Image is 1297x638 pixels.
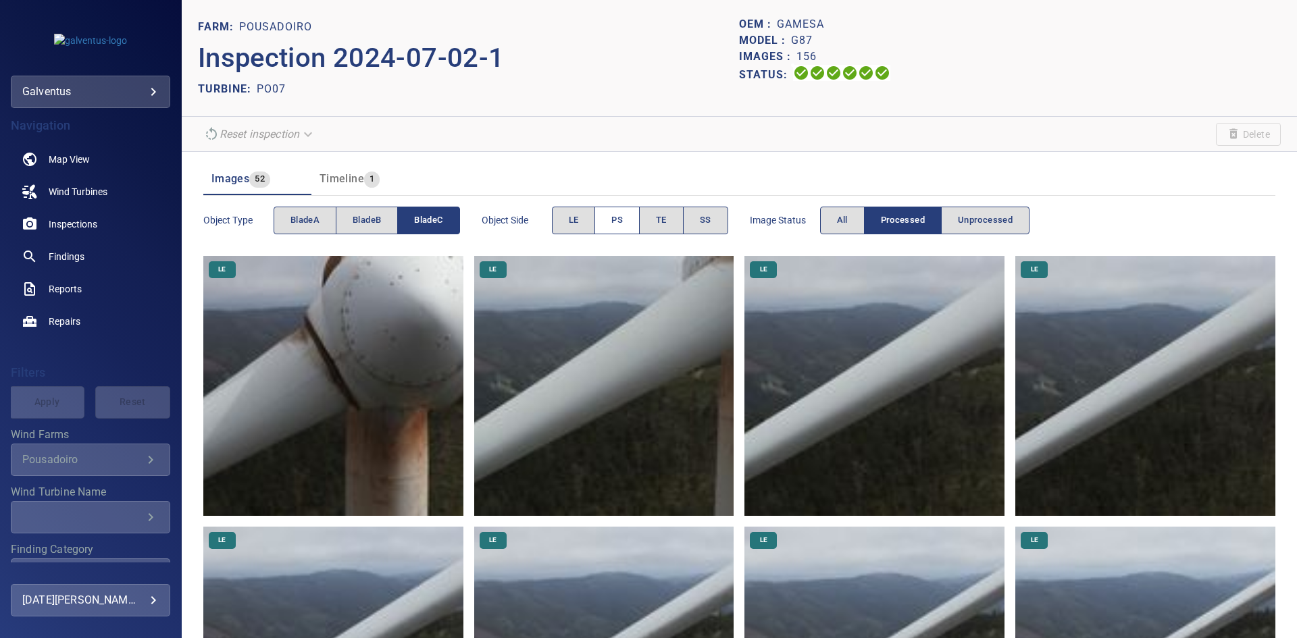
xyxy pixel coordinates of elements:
[11,487,170,498] label: Wind Turbine Name
[739,16,777,32] p: OEM :
[858,65,874,81] svg: Matching 100%
[220,128,299,140] em: Reset inspection
[700,213,711,228] span: SS
[552,207,596,234] button: LE
[49,250,84,263] span: Findings
[958,213,1013,228] span: Unprocessed
[11,240,170,273] a: findings noActive
[777,16,824,32] p: Gamesa
[820,207,865,234] button: All
[54,34,127,47] img: galventus-logo
[1023,265,1046,274] span: LE
[49,185,107,198] span: Wind Turbines
[482,213,552,227] span: Object Side
[941,207,1029,234] button: Unprocessed
[11,76,170,108] div: galventus
[750,213,820,227] span: Image Status
[198,122,321,146] div: Unable to reset the inspection due to your user permissions
[11,305,170,338] a: repairs noActive
[320,172,364,185] span: Timeline
[1023,535,1046,545] span: LE
[481,265,505,274] span: LE
[49,153,90,166] span: Map View
[353,213,381,228] span: bladeB
[210,535,234,545] span: LE
[11,558,170,591] div: Finding Category
[198,122,321,146] div: Reset inspection
[739,65,793,84] p: Status:
[639,207,684,234] button: TE
[881,213,925,228] span: Processed
[22,81,159,103] div: galventus
[11,176,170,208] a: windturbines noActive
[569,213,579,228] span: LE
[49,217,97,231] span: Inspections
[481,535,505,545] span: LE
[864,207,942,234] button: Processed
[752,535,775,545] span: LE
[739,32,791,49] p: Model :
[249,171,270,187] span: 52
[552,207,728,234] div: objectSide
[274,207,336,234] button: bladeA
[820,207,1030,234] div: imageStatus
[11,273,170,305] a: reports noActive
[210,265,234,274] span: LE
[825,65,842,81] svg: Selecting 100%
[290,213,320,228] span: bladeA
[198,81,257,97] p: TURBINE:
[414,213,442,228] span: bladeC
[22,453,143,466] div: Pousadoiro
[11,119,170,132] h4: Navigation
[364,171,380,187] span: 1
[274,207,460,234] div: objectType
[49,282,82,296] span: Reports
[791,32,813,49] p: G87
[49,315,80,328] span: Repairs
[809,65,825,81] svg: Data Formatted 100%
[211,172,249,185] span: Images
[11,143,170,176] a: map noActive
[874,65,890,81] svg: Classification 100%
[837,213,848,228] span: All
[11,366,170,379] h4: Filters
[257,81,286,97] p: PO07
[239,19,312,35] p: Pousadoiro
[198,19,239,35] p: FARM:
[336,207,398,234] button: bladeB
[397,207,459,234] button: bladeC
[793,65,809,81] svg: Uploading 100%
[656,213,667,228] span: TE
[22,589,159,611] div: [DATE][PERSON_NAME]
[752,265,775,274] span: LE
[611,213,623,228] span: PS
[11,444,170,476] div: Wind Farms
[11,429,170,440] label: Wind Farms
[11,544,170,555] label: Finding Category
[594,207,640,234] button: PS
[203,213,274,227] span: Object type
[842,65,858,81] svg: ML Processing 100%
[198,38,740,78] p: Inspection 2024-07-02-1
[11,208,170,240] a: inspections noActive
[683,207,728,234] button: SS
[11,501,170,533] div: Wind Turbine Name
[739,49,796,65] p: Images :
[1216,123,1281,146] span: Unable to delete the inspection due to your user permissions
[796,49,817,65] p: 156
